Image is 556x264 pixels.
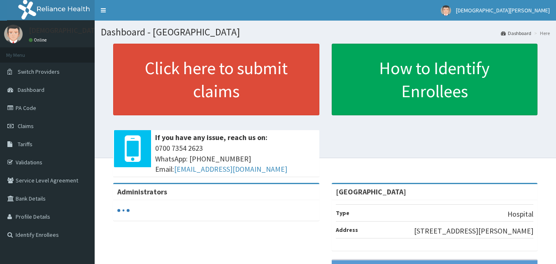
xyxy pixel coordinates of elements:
[336,209,349,217] b: Type
[18,122,34,130] span: Claims
[18,86,44,93] span: Dashboard
[18,68,60,75] span: Switch Providers
[155,133,268,142] b: If you have any issue, reach us on:
[332,44,538,115] a: How to Identify Enrollees
[117,187,167,196] b: Administrators
[155,143,315,175] span: 0700 7354 2623 WhatsApp: [PHONE_NUMBER] Email:
[174,164,287,174] a: [EMAIL_ADDRESS][DOMAIN_NAME]
[456,7,550,14] span: [DEMOGRAPHIC_DATA][PERSON_NAME]
[117,204,130,217] svg: audio-loading
[441,5,451,16] img: User Image
[29,27,156,34] p: [DEMOGRAPHIC_DATA][PERSON_NAME]
[336,226,358,234] b: Address
[18,140,33,148] span: Tariffs
[414,226,533,236] p: [STREET_ADDRESS][PERSON_NAME]
[113,44,319,115] a: Click here to submit claims
[101,27,550,37] h1: Dashboard - [GEOGRAPHIC_DATA]
[29,37,49,43] a: Online
[336,187,406,196] strong: [GEOGRAPHIC_DATA]
[532,30,550,37] li: Here
[4,25,23,43] img: User Image
[507,209,533,220] p: Hospital
[501,30,531,37] a: Dashboard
